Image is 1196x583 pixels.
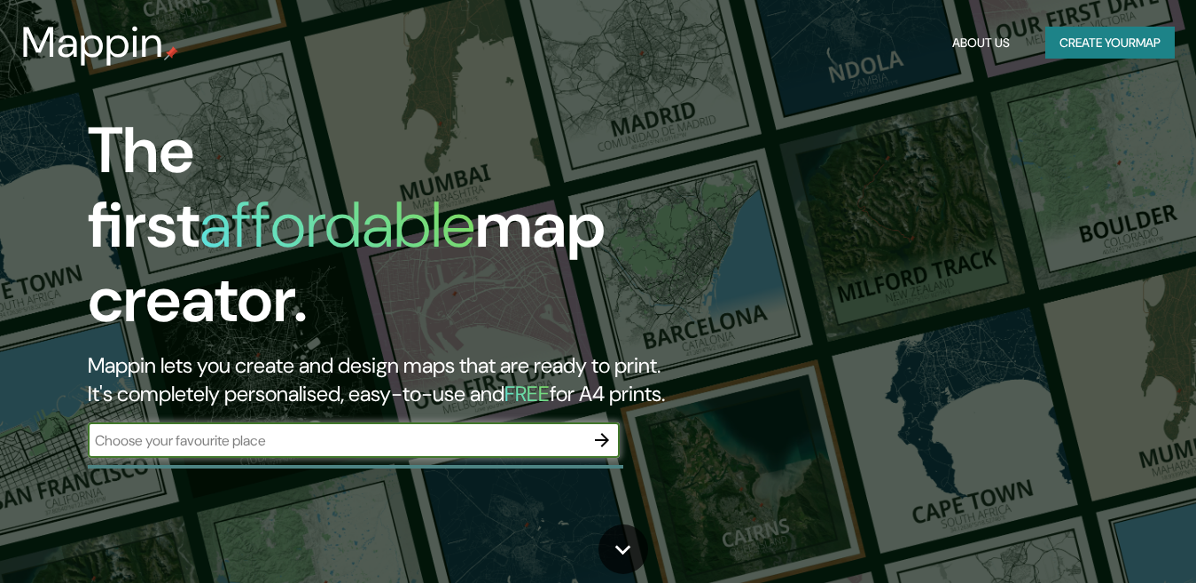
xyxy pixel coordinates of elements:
[88,114,686,351] h1: The first map creator.
[21,18,164,67] h3: Mappin
[88,430,584,451] input: Choose your favourite place
[164,46,178,60] img: mappin-pin
[88,351,686,408] h2: Mappin lets you create and design maps that are ready to print. It's completely personalised, eas...
[504,380,550,407] h5: FREE
[199,184,475,266] h1: affordable
[1045,27,1175,59] button: Create yourmap
[945,27,1017,59] button: About Us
